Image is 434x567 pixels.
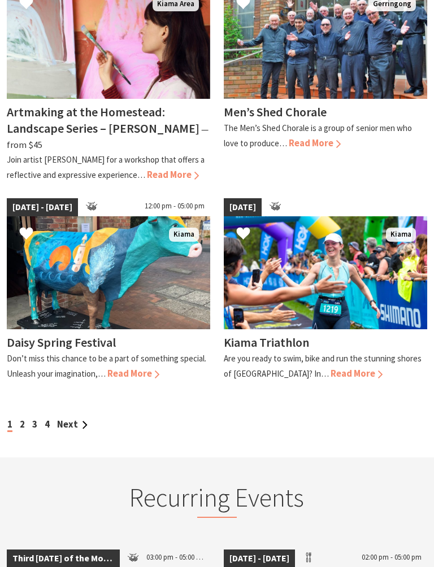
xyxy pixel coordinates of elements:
[169,228,199,242] span: Kiama
[20,418,25,430] a: 2
[139,198,210,216] span: 12:00 pm - 05:00 pm
[224,334,309,350] h4: Kiama Triathlon
[41,482,393,518] h2: Recurring Events
[45,418,50,430] a: 4
[7,418,12,432] span: 1
[224,104,327,120] h4: Men’s Shed Chorale
[224,198,262,216] span: [DATE]
[7,353,206,379] p: Don’t miss this chance to be a part of something special. Unleash your imagination,…
[7,216,210,329] img: Dairy Cow Art
[107,368,159,380] span: Read More
[224,216,427,329] img: kiamatriathlon
[7,124,209,151] span: ⁠— from $45
[386,228,416,242] span: Kiama
[7,198,78,216] span: [DATE] - [DATE]
[7,334,116,350] h4: Daisy Spring Festival
[7,104,199,137] h4: Artmaking at the Homestead: Landscape Series – [PERSON_NAME]
[7,198,210,381] a: [DATE] - [DATE] 12:00 pm - 05:00 pm Dairy Cow Art Kiama Daisy Spring Festival Don’t miss this cha...
[224,353,422,379] p: Are you ready to swim, bike and run the stunning shores of [GEOGRAPHIC_DATA]? In…
[224,123,412,149] p: The Men’s Shed Chorale is a group of senior men who love to produce…
[7,154,205,180] p: Join artist [PERSON_NAME] for a workshop that offers a reflective and expressive experience…
[147,169,199,181] span: Read More
[289,137,341,149] span: Read More
[32,418,37,430] a: 3
[8,215,45,254] button: Click to Favourite Daisy Spring Festival
[331,368,383,380] span: Read More
[224,198,427,381] a: [DATE] kiamatriathlon Kiama Kiama Triathlon Are you ready to swim, bike and run the stunning shor...
[57,418,88,430] a: Next
[225,215,262,254] button: Click to Favourite Kiama Triathlon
